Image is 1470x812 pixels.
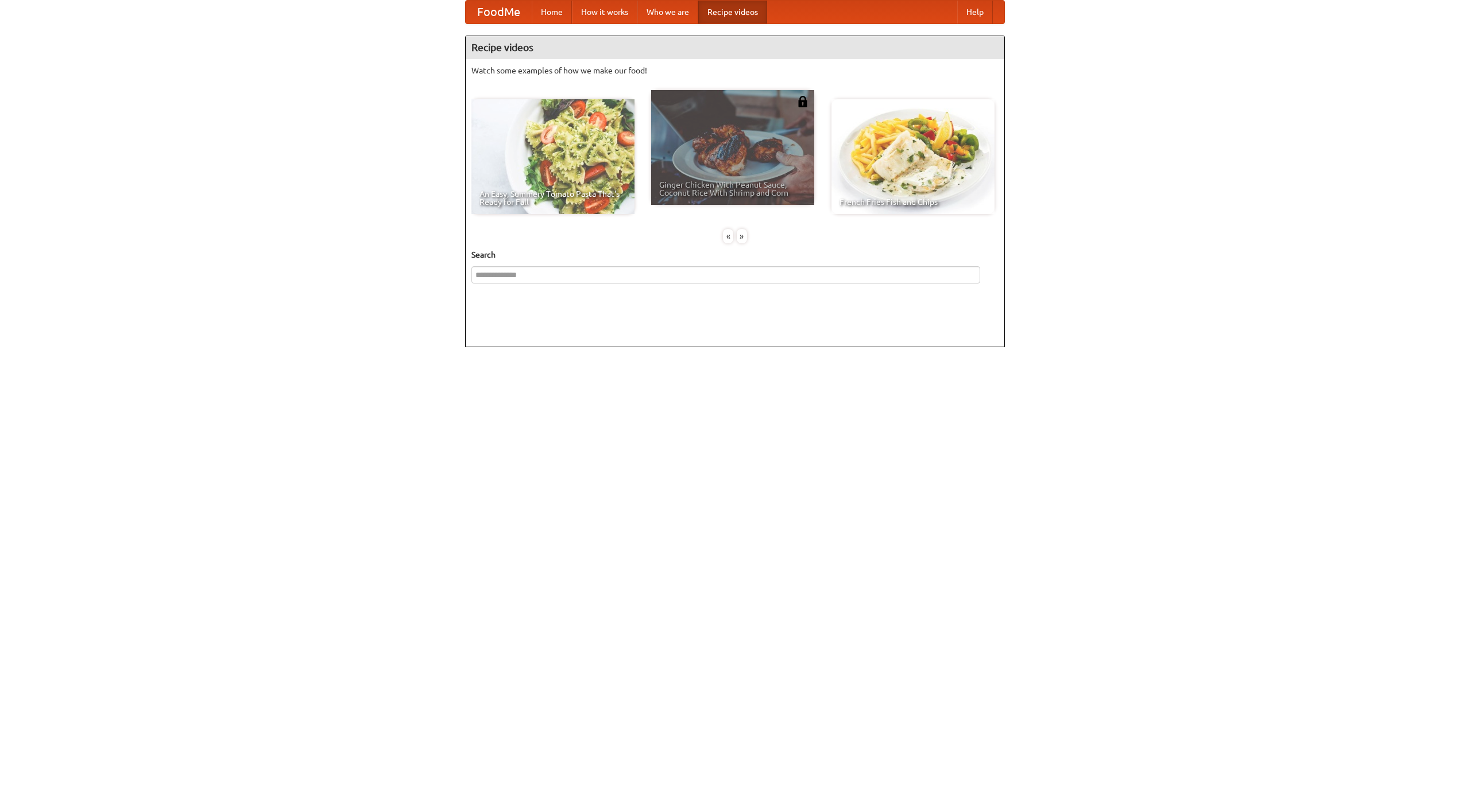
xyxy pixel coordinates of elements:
[840,198,987,206] span: French Fries Fish and Chips
[471,99,635,214] a: An Easy, Summery Tomato Pasta That's Ready for Fall
[466,36,1004,59] h4: Recipe videos
[698,1,767,24] a: Recipe videos
[466,1,532,24] a: FoodMe
[831,99,995,214] a: French Fries Fish and Chips
[572,1,637,24] a: How it works
[723,229,733,243] div: «
[471,249,999,261] h5: Search
[797,96,808,107] img: 483408.png
[532,1,572,24] a: Home
[637,1,698,24] a: Who we are
[479,190,626,206] span: An Easy, Summery Tomato Pasta That's Ready for Fall
[737,229,747,243] div: »
[957,1,993,24] a: Help
[471,65,999,76] p: Watch some examples of how we make our food!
